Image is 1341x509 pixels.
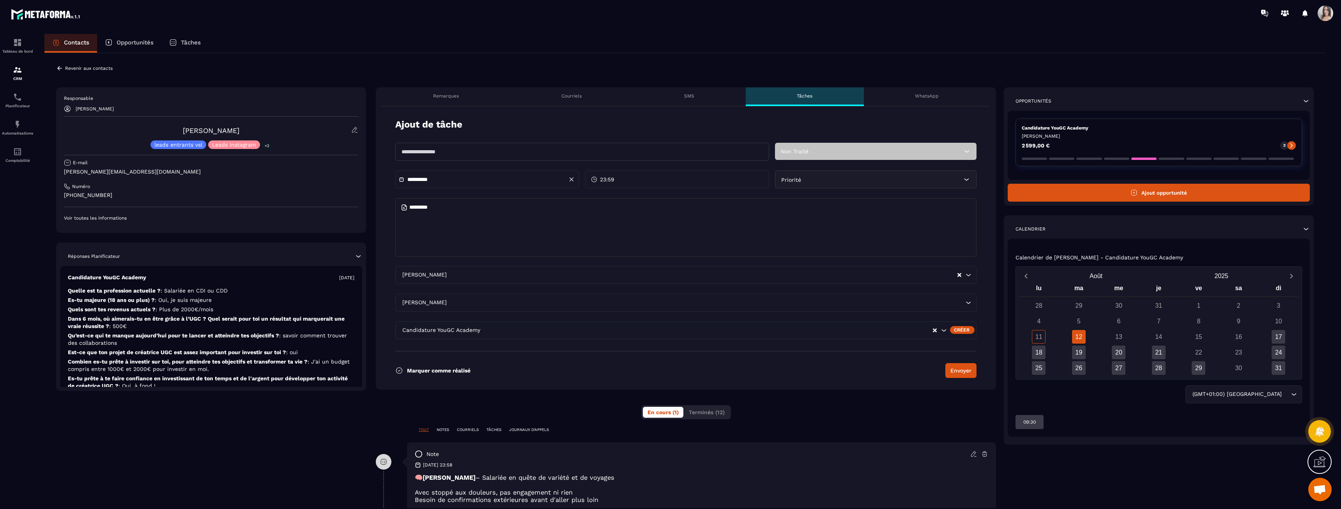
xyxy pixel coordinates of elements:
a: formationformationTableau de bord [2,32,33,59]
p: note [426,450,439,458]
div: 29 [1072,299,1086,312]
div: 30 [1232,361,1245,375]
a: Contacts [44,34,97,53]
span: Non Traité [781,148,808,154]
button: Open years overlay [1159,269,1284,283]
input: Search for option [482,326,932,335]
p: Leads Instagram [212,142,256,147]
img: formation [13,38,22,47]
div: 12 [1072,330,1086,344]
img: scheduler [13,92,22,102]
div: 14 [1152,330,1166,344]
div: 17 [1272,330,1285,344]
p: Tableau de bord [2,49,33,53]
p: TÂCHES [487,427,501,433]
p: NOTES [437,427,449,433]
div: 31 [1272,361,1285,375]
span: Candidature YouGC Academy [400,326,482,335]
div: 9 [1232,314,1245,328]
h3: 🧠 – Salariée en quête de variété et de voyages [415,474,988,481]
p: COURRIELS [457,427,479,433]
p: [PERSON_NAME] [1022,133,1296,139]
div: 22 [1192,346,1205,359]
p: TOUT [419,427,429,433]
p: Es-tu majeure (18 ans ou plus) ? [68,296,354,304]
p: Voir toutes les informations [64,215,358,221]
p: [PHONE_NUMBER] [64,192,358,199]
div: me [1099,283,1139,296]
button: Next month [1284,271,1299,281]
div: 29 [1192,361,1205,375]
div: 1 [1192,299,1205,312]
div: 23 [1232,346,1245,359]
p: 2 [1283,143,1286,148]
p: Numéro [72,183,90,190]
p: Courriels [561,93,582,99]
p: Marquer comme réalisé [407,367,471,374]
img: logo [11,7,81,21]
a: schedulerschedulerPlanificateur [2,87,33,114]
p: Calendrier [1015,226,1046,232]
a: [PERSON_NAME] [183,126,239,135]
div: Calendar days [1019,299,1299,375]
a: formationformationCRM [2,59,33,87]
p: Combien es-tu prête à investir sur toi, pour atteindre tes objectifs et transformer ta vie ? [68,358,354,373]
div: 25 [1032,361,1046,375]
p: 2 599,00 € [1022,143,1050,148]
input: Search for option [448,271,957,279]
p: Candidature YouGC Academy [68,274,146,281]
p: Contacts [64,39,89,46]
div: ma [1059,283,1099,296]
p: [PERSON_NAME][EMAIL_ADDRESS][DOMAIN_NAME] [64,168,358,176]
span: : Oui, à fond ! [119,383,156,389]
div: ve [1179,283,1219,296]
div: 10 [1272,314,1285,328]
input: Search for option [1283,390,1289,399]
div: 21 [1152,346,1166,359]
div: sa [1219,283,1258,296]
span: [PERSON_NAME] [400,298,448,307]
div: 7 [1152,314,1166,328]
div: 13 [1112,330,1125,344]
p: 09:30 [1023,419,1036,425]
p: Remarques [433,93,459,99]
p: Calendrier de [PERSON_NAME] - Candidature YouGC Academy [1015,254,1183,261]
p: Comptabilité [2,158,33,163]
strong: [PERSON_NAME] [423,474,476,481]
div: 19 [1072,346,1086,359]
p: Automatisations [2,131,33,135]
p: E-mail [73,160,88,166]
div: 27 [1112,361,1125,375]
span: : Oui, je suis majeure [155,297,212,303]
div: Search for option [395,294,977,312]
div: 24 [1272,346,1285,359]
div: 6 [1112,314,1125,328]
a: Tâches [161,34,209,53]
p: [PERSON_NAME] [76,106,114,112]
span: : Plus de 2000€/mois [156,306,213,312]
p: Quels sont tes revenus actuels ? [68,306,354,313]
div: 30 [1112,299,1125,312]
div: 11 [1032,330,1046,344]
p: [DATE] 23:58 [423,462,452,468]
div: 26 [1072,361,1086,375]
p: Réponses Planificateur [68,253,120,259]
div: lu [1019,283,1059,296]
h3: Avec stoppé aux douleurs, pas engagement ni rien [415,489,988,496]
div: Search for option [1185,385,1302,403]
div: 28 [1152,361,1166,375]
p: Responsable [64,95,358,101]
span: : 500€ [109,323,127,329]
p: [DATE] [339,275,354,281]
span: 23:59 [600,176,614,183]
p: leads entrants vsl [154,142,202,147]
span: [PERSON_NAME] [400,271,448,279]
a: automationsautomationsAutomatisations [2,114,33,141]
div: di [1259,283,1299,296]
p: Quelle est ta profession actuelle ? [68,287,354,294]
p: Dans 6 mois, où aimerais-tu en être grâce à l’UGC ? Quel serait pour toi un résultat qui marquera... [68,315,354,330]
div: 2 [1232,299,1245,312]
div: 4 [1032,314,1046,328]
div: Search for option [395,321,977,339]
p: Opportunités [1015,98,1051,104]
